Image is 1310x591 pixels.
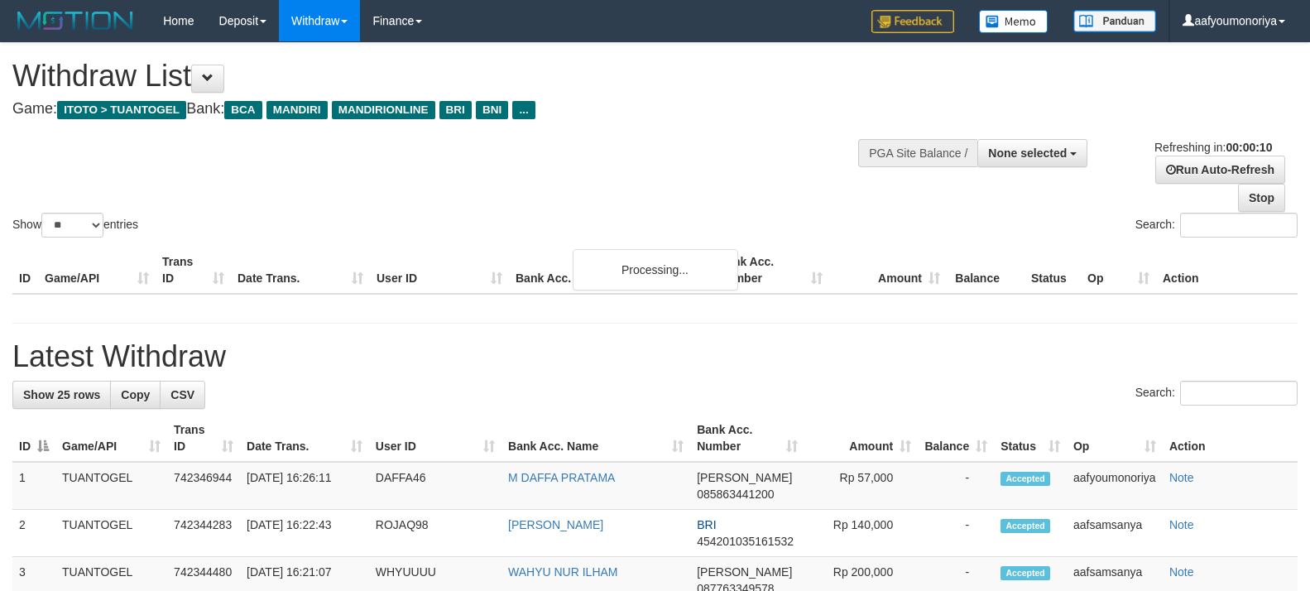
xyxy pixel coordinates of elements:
img: Button%20Memo.svg [979,10,1048,33]
a: Note [1169,565,1194,579]
td: TUANTOGEL [55,510,167,557]
th: User ID: activate to sort column ascending [369,415,501,462]
td: Rp 140,000 [804,510,918,557]
a: Copy [110,381,161,409]
td: aafyoumonoriya [1067,462,1163,510]
td: 742344283 [167,510,240,557]
th: Status: activate to sort column ascending [994,415,1067,462]
label: Show entries [12,213,138,238]
th: Trans ID: activate to sort column ascending [167,415,240,462]
span: Copy 454201035161532 to clipboard [697,535,794,548]
th: Action [1156,247,1298,294]
strong: 00:00:10 [1226,141,1272,154]
span: MANDIRI [266,101,328,119]
th: Amount: activate to sort column ascending [804,415,918,462]
span: ITOTO > TUANTOGEL [57,101,186,119]
th: Status [1024,247,1081,294]
img: Feedback.jpg [871,10,954,33]
span: ... [512,101,535,119]
button: None selected [977,139,1087,167]
span: Accepted [1000,472,1050,486]
td: aafsamsanya [1067,510,1163,557]
span: Accepted [1000,566,1050,580]
span: BCA [224,101,262,119]
td: ROJAQ98 [369,510,501,557]
h1: Withdraw List [12,60,857,93]
img: MOTION_logo.png [12,8,138,33]
th: Bank Acc. Number [712,247,829,294]
th: Game/API: activate to sort column ascending [55,415,167,462]
th: Op [1081,247,1156,294]
a: [PERSON_NAME] [508,518,603,531]
th: Amount [829,247,947,294]
th: Date Trans. [231,247,370,294]
a: Note [1169,471,1194,484]
td: DAFFA46 [369,462,501,510]
th: Op: activate to sort column ascending [1067,415,1163,462]
div: PGA Site Balance / [858,139,977,167]
a: Run Auto-Refresh [1155,156,1285,184]
a: CSV [160,381,205,409]
th: Balance [947,247,1024,294]
th: ID: activate to sort column descending [12,415,55,462]
td: 1 [12,462,55,510]
span: BRI [439,101,472,119]
a: Show 25 rows [12,381,111,409]
span: Accepted [1000,519,1050,533]
input: Search: [1180,213,1298,238]
th: Bank Acc. Name [509,247,712,294]
label: Search: [1135,381,1298,406]
th: Balance: activate to sort column ascending [918,415,994,462]
th: User ID [370,247,509,294]
span: [PERSON_NAME] [697,565,792,579]
th: Bank Acc. Number: activate to sort column ascending [690,415,804,462]
td: 742346944 [167,462,240,510]
span: MANDIRIONLINE [332,101,435,119]
a: WAHYU NUR ILHAM [508,565,618,579]
td: - [918,462,994,510]
a: Stop [1238,184,1285,212]
select: Showentries [41,213,103,238]
span: Show 25 rows [23,388,100,401]
span: Copy 085863441200 to clipboard [697,488,774,501]
span: None selected [988,147,1067,160]
td: Rp 57,000 [804,462,918,510]
td: 2 [12,510,55,557]
th: Trans ID [156,247,231,294]
label: Search: [1135,213,1298,238]
img: panduan.png [1073,10,1156,32]
input: Search: [1180,381,1298,406]
th: Bank Acc. Name: activate to sort column ascending [501,415,690,462]
h4: Game: Bank: [12,101,857,118]
td: TUANTOGEL [55,462,167,510]
h1: Latest Withdraw [12,340,1298,373]
span: BRI [697,518,716,531]
span: [PERSON_NAME] [697,471,792,484]
th: Action [1163,415,1298,462]
th: Date Trans.: activate to sort column ascending [240,415,369,462]
a: Note [1169,518,1194,531]
td: [DATE] 16:26:11 [240,462,369,510]
td: [DATE] 16:22:43 [240,510,369,557]
th: Game/API [38,247,156,294]
td: - [918,510,994,557]
span: Refreshing in: [1154,141,1272,154]
th: ID [12,247,38,294]
span: Copy [121,388,150,401]
span: BNI [476,101,508,119]
span: CSV [170,388,194,401]
div: Processing... [573,249,738,291]
a: M DAFFA PRATAMA [508,471,615,484]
